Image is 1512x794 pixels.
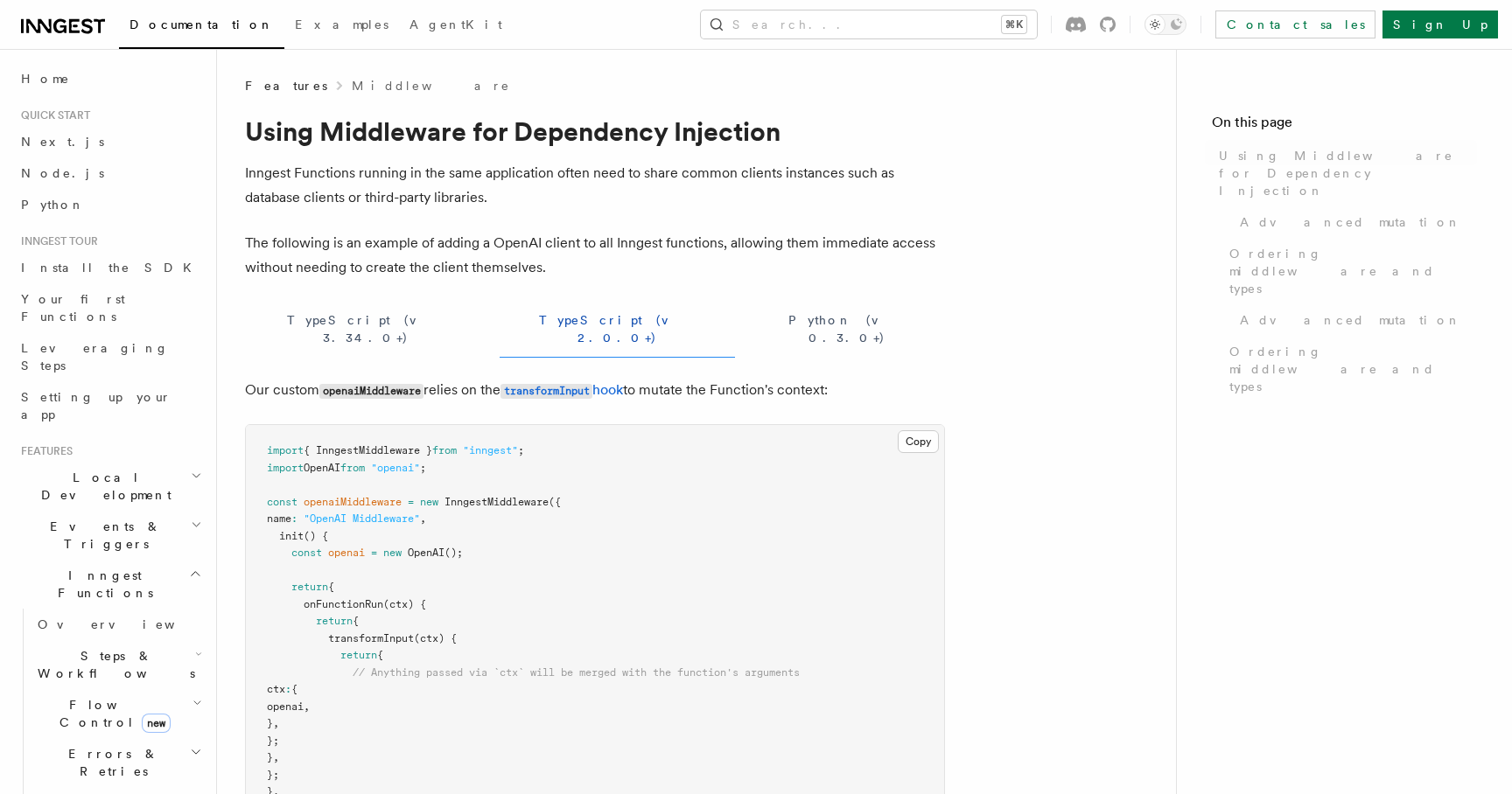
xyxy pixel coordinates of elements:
[1229,343,1477,395] span: Ordering middleware and types
[14,567,189,602] span: Inngest Functions
[383,598,426,610] span: (ctx) {
[408,496,414,508] span: =
[267,735,279,747] span: };
[304,512,420,525] span: "OpenAI Middleware"
[245,378,945,403] p: Our custom relies on the to mutate the Function's context:
[304,444,432,456] span: { InngestMiddleware }
[267,683,285,695] span: ctx
[1229,245,1477,297] span: Ordering middleware and types
[21,292,125,324] span: Your first Functions
[295,17,388,31] span: Examples
[1233,206,1477,238] a: Advanced mutation
[245,77,327,94] span: Features
[279,530,304,542] span: init
[304,700,310,713] span: ,
[1002,16,1026,33] kbd: ⌘K
[340,649,377,661] span: return
[245,115,945,147] h1: Using Middleware for Dependency Injection
[142,714,171,733] span: new
[31,689,206,738] button: Flow Controlnew
[444,547,463,559] span: ();
[420,462,426,474] span: ;
[267,462,304,474] span: import
[353,615,359,627] span: {
[291,512,297,525] span: :
[304,462,340,474] span: OpenAI
[420,512,426,525] span: ,
[245,161,945,210] p: Inngest Functions running in the same application often need to share common clients instances su...
[1144,14,1186,35] button: Toggle dark mode
[21,166,104,180] span: Node.js
[420,496,438,508] span: new
[14,252,206,283] a: Install the SDK
[14,234,98,248] span: Inngest tour
[285,683,291,695] span: :
[119,5,284,49] a: Documentation
[14,518,191,553] span: Events & Triggers
[1219,147,1477,199] span: Using Middleware for Dependency Injection
[1222,238,1477,304] a: Ordering middleware and types
[500,381,623,398] a: transformInputhook
[409,17,502,31] span: AgentKit
[31,738,206,787] button: Errors & Retries
[245,231,945,280] p: The following is an example of adding a OpenAI client to all Inngest functions, allowing them imm...
[432,444,457,456] span: from
[14,462,206,511] button: Local Development
[1212,140,1477,206] a: Using Middleware for Dependency Injection
[701,10,1037,38] button: Search...⌘K
[328,547,365,559] span: openai
[353,666,800,679] span: // Anything passed via `ctx` will be merged with the function's arguments
[267,769,279,781] span: };
[21,198,85,212] span: Python
[284,5,399,47] a: Examples
[414,632,457,644] span: (ctx) {
[898,430,939,453] button: Copy
[31,696,192,731] span: Flow Control
[14,332,206,381] a: Leveraging Steps
[749,301,945,358] button: Python (v 0.3.0+)
[500,301,735,358] button: TypeScript (v 2.0.0+)
[371,462,420,474] span: "openai"
[352,77,511,94] a: Middleware
[304,496,402,508] span: openaiMiddleware
[408,547,444,559] span: OpenAI
[304,598,383,610] span: onFunctionRun
[328,581,334,593] span: {
[267,444,304,456] span: import
[291,683,297,695] span: {
[21,390,171,421] span: Setting up your app
[328,632,414,644] span: transformInput
[273,717,279,729] span: ,
[14,511,206,560] button: Events & Triggers
[377,649,383,661] span: {
[14,157,206,189] a: Node.js
[14,126,206,157] a: Next.js
[14,381,206,430] a: Setting up your app
[1222,336,1477,402] a: Ordering middleware and types
[371,547,377,559] span: =
[1215,10,1375,38] a: Contact sales
[267,751,273,763] span: }
[129,17,274,31] span: Documentation
[267,717,273,729] span: }
[291,581,328,593] span: return
[267,512,291,525] span: name
[500,384,592,399] code: transformInput
[1212,112,1477,140] h4: On this page
[267,700,304,713] span: openai
[14,108,90,122] span: Quick start
[340,462,365,474] span: from
[383,547,402,559] span: new
[291,547,322,559] span: const
[21,341,169,373] span: Leveraging Steps
[38,617,218,631] span: Overview
[14,560,206,609] button: Inngest Functions
[14,189,206,220] a: Python
[1240,213,1461,231] span: Advanced mutation
[399,5,513,47] a: AgentKit
[21,135,104,149] span: Next.js
[1240,311,1461,329] span: Advanced mutation
[304,530,328,542] span: () {
[14,444,73,458] span: Features
[1382,10,1498,38] a: Sign Up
